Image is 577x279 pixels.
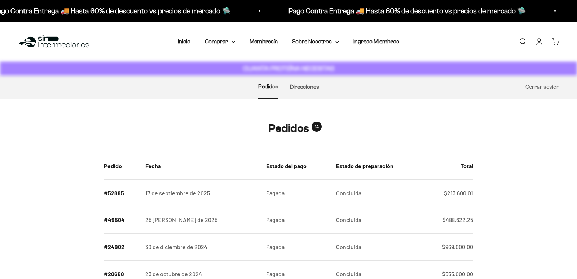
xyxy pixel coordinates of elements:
[292,37,339,46] summary: Sobre Nosotros
[525,84,560,90] a: Cerrar sesión
[260,153,330,179] th: Estado del pago
[330,179,423,206] td: Concluida
[330,153,423,179] th: Estado de preparación
[330,206,423,234] td: Concluida
[268,122,309,135] h1: Pedidos
[104,233,140,260] td: #24902
[140,153,260,179] th: Fecha
[260,233,330,260] td: Pagada
[178,38,190,44] a: Inicio
[260,206,330,234] td: Pagada
[260,179,330,206] td: Pagada
[104,179,140,206] td: #52885
[290,84,319,90] a: Direcciones
[104,153,140,179] th: Pedido
[243,65,334,72] strong: CUANTA PROTEÍNA NECESITAS
[205,37,235,46] summary: Comprar
[288,5,526,17] p: Pago Contra Entrega 🚚 Hasta 60% de descuento vs precios de mercado 🛸
[353,38,399,44] a: Ingreso Miembros
[423,153,473,179] th: Total
[140,233,260,260] td: 30 de diciembre de 2024
[258,83,278,90] a: Pedidos
[104,206,140,234] td: #49504
[330,233,423,260] td: Concluida
[423,206,473,234] td: $488.622,25
[140,206,260,234] td: 25 [PERSON_NAME] de 2025
[312,122,322,132] span: 14
[423,233,473,260] td: $969.000,00
[423,179,473,206] td: $213.600,01
[140,179,260,206] td: 17 de septiembre de 2025
[250,38,278,44] a: Membresía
